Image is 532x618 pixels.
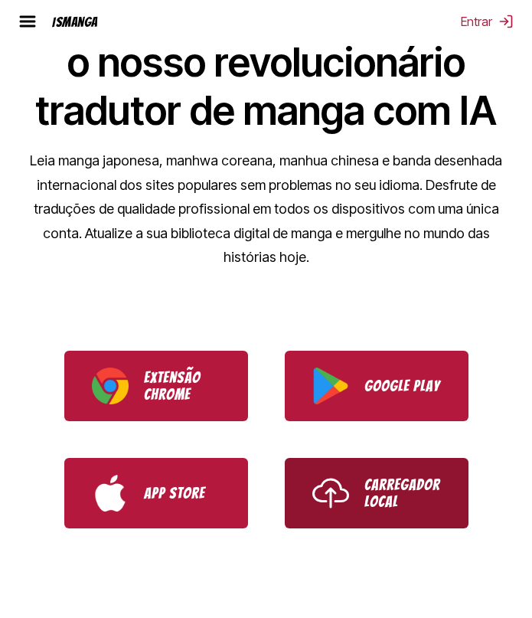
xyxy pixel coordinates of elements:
img: Sign out [498,14,514,29]
p: Carregador Local [364,476,441,510]
img: Google Play logo [312,368,349,404]
p: Google Play [364,378,441,394]
a: Download IsManga from Google Play [285,351,468,421]
img: Upload icon [312,475,349,512]
p: Extensão Chrome [144,369,220,403]
img: Chrome logo [92,368,129,404]
img: App Store logo [92,475,129,512]
p: Leia manga japonesa, manhwa coreana, manhua chinesa e banda desenhada internacional dos sites pop... [18,149,514,270]
a: Download IsManga from App Store [64,458,248,528]
a: Use IsManga Local Uploader [285,458,468,528]
a: Download IsManga Chrome Extension [64,351,248,421]
p: App Store [144,485,220,502]
button: Entrar [461,14,514,29]
img: hamburger [18,12,37,31]
div: IsManga [52,15,98,29]
a: IsManga [46,15,126,29]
